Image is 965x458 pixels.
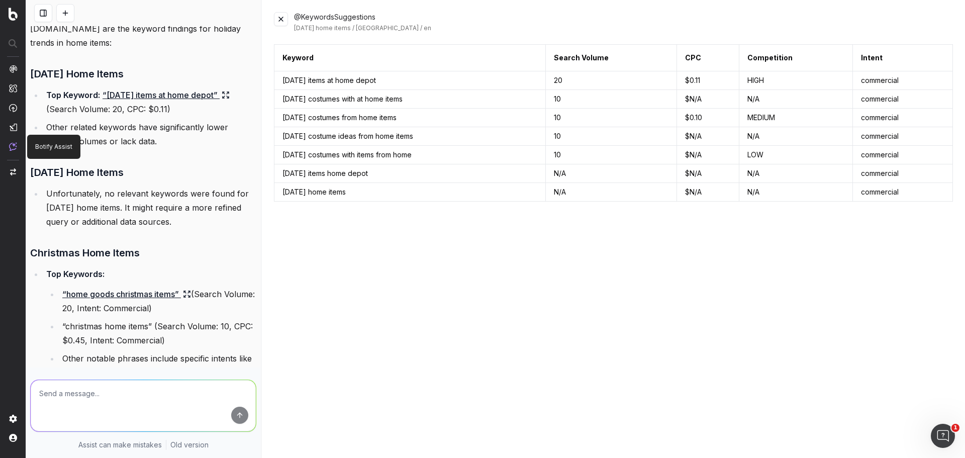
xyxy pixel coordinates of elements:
[853,71,953,90] td: commercial
[294,24,953,32] div: [DATE] home items / [GEOGRAPHIC_DATA] / en
[78,440,162,450] p: Assist can make mistakes
[274,45,546,71] th: Keyword
[677,183,739,202] td: $N/A
[739,109,852,127] td: MEDIUM
[46,90,100,100] strong: Top Keyword:
[9,123,17,131] img: Studio
[274,146,546,164] td: [DATE] costumes with items from home
[545,183,677,202] td: N/A
[739,183,852,202] td: N/A
[853,127,953,146] td: commercial
[43,120,256,148] li: Other related keywords have significantly lower search volumes or lack data.
[9,8,18,21] img: Botify logo
[9,84,17,93] img: Intelligence
[9,434,17,442] img: My account
[545,127,677,146] td: 10
[853,109,953,127] td: commercial
[545,45,677,71] th: Search Volume
[274,90,546,109] td: [DATE] costumes with at home items
[170,440,209,450] a: Old version
[853,90,953,109] td: commercial
[10,168,16,175] img: Switch project
[35,143,72,151] p: Botify Assist
[545,90,677,109] td: 10
[853,183,953,202] td: commercial
[59,319,256,347] li: “christmas home items” (Search Volume: 10, CPC: $0.45, Intent: Commercial)
[739,127,852,146] td: N/A
[30,245,256,261] h3: Christmas Home Items
[677,146,739,164] td: $N/A
[853,146,953,164] td: commercial
[274,127,546,146] td: [DATE] costume ideas from home items
[274,71,546,90] td: [DATE] items at home depot
[545,71,677,90] td: 20
[43,187,256,229] li: Unfortunately, no relevant keywords were found for [DATE] home items. It might require a more ref...
[294,12,953,32] div: @KeywordsSuggestions
[931,424,955,448] iframe: Intercom live chat
[46,269,105,279] strong: Top Keywords:
[43,88,256,116] li: (Search Volume: 20, CPC: $0.11)
[274,183,546,202] td: [DATE] home items
[59,351,256,394] li: Other notable phrases include specific intents like “home items to ask for Christmas” or “Christm...
[739,146,852,164] td: LOW
[545,109,677,127] td: 10
[59,287,256,315] li: (Search Volume: 20, Intent: Commercial)
[739,71,852,90] td: HIGH
[9,104,17,112] img: Activation
[853,164,953,183] td: commercial
[677,109,739,127] td: $0.10
[9,415,17,423] img: Setting
[274,164,546,183] td: [DATE] items home depot
[677,45,739,71] th: CPC
[677,164,739,183] td: $N/A
[30,164,256,180] h3: [DATE] Home Items
[9,65,17,73] img: Analytics
[739,164,852,183] td: N/A
[677,127,739,146] td: $N/A
[274,109,546,127] td: [DATE] costumes from home items
[861,53,883,63] div: Intent
[951,424,959,432] span: 1
[30,66,256,82] h3: [DATE] Home Items
[545,146,677,164] td: 10
[677,90,739,109] td: $N/A
[9,142,17,151] img: Assist
[62,287,191,301] a: “home goods christmas items”
[677,71,739,90] td: $0.11
[30,8,256,50] p: Let me start by gathering keyword suggestions for these [DOMAIN_NAME] are the keyword findings fo...
[739,90,852,109] td: N/A
[545,164,677,183] td: N/A
[103,88,230,102] a: “[DATE] items at home depot”
[739,45,852,71] th: Competition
